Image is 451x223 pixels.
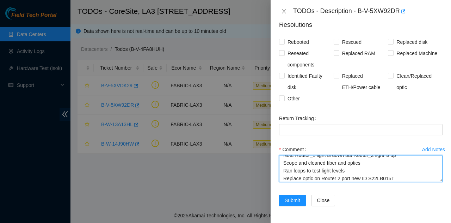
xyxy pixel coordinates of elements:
input: Return Tracking [279,124,443,135]
button: Close [311,195,335,206]
span: Replaced disk [394,36,430,48]
span: Replaced Machine [394,48,440,59]
label: Return Tracking [279,113,319,124]
button: Close [279,8,289,15]
span: Submit [285,196,300,204]
button: Add Notes [422,144,445,155]
span: Close [317,196,330,204]
span: Reseated components [285,48,334,70]
span: Identified Faulty disk [285,70,334,93]
span: Replaced RAM [339,48,378,59]
span: Replaced ETH/Power cable [339,70,388,93]
label: Comment [279,144,309,155]
span: Other [285,93,303,104]
span: Clean/Replaced optic [394,70,443,93]
textarea: Comment [279,155,443,182]
span: Rescued [339,36,364,48]
div: Add Notes [422,147,445,152]
span: Rebooted [285,36,312,48]
span: close [281,8,287,14]
button: Submit [279,195,306,206]
div: TODOs - Description - B-V-5XW92DR [293,6,443,17]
